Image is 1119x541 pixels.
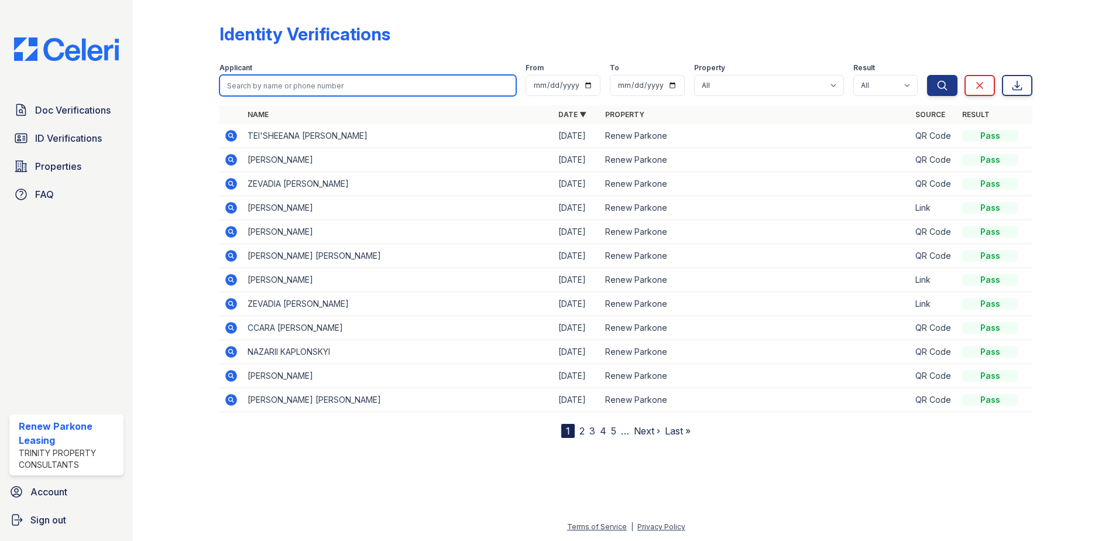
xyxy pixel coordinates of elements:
[30,485,67,499] span: Account
[35,159,81,173] span: Properties
[554,244,600,268] td: [DATE]
[554,172,600,196] td: [DATE]
[243,196,554,220] td: [PERSON_NAME]
[600,388,911,412] td: Renew Parkone
[35,131,102,145] span: ID Verifications
[853,63,875,73] label: Result
[694,63,725,73] label: Property
[962,250,1018,262] div: Pass
[567,522,627,531] a: Terms of Service
[554,124,600,148] td: [DATE]
[962,178,1018,190] div: Pass
[243,364,554,388] td: [PERSON_NAME]
[637,522,685,531] a: Privacy Policy
[554,220,600,244] td: [DATE]
[589,425,595,437] a: 3
[631,522,633,531] div: |
[554,268,600,292] td: [DATE]
[911,364,957,388] td: QR Code
[243,124,554,148] td: TEI'SHEEANA [PERSON_NAME]
[554,388,600,412] td: [DATE]
[915,110,945,119] a: Source
[962,346,1018,358] div: Pass
[962,298,1018,310] div: Pass
[600,196,911,220] td: Renew Parkone
[600,268,911,292] td: Renew Parkone
[243,148,554,172] td: [PERSON_NAME]
[911,268,957,292] td: Link
[600,172,911,196] td: Renew Parkone
[243,316,554,340] td: CCARA [PERSON_NAME]
[600,292,911,316] td: Renew Parkone
[243,172,554,196] td: ZEVADIA [PERSON_NAME]
[5,37,128,61] img: CE_Logo_Blue-a8612792a0a2168367f1c8372b55b34899dd931a85d93a1a3d3e32e68fde9ad4.png
[911,124,957,148] td: QR Code
[9,183,123,206] a: FAQ
[35,187,54,201] span: FAQ
[5,508,128,532] a: Sign out
[911,244,957,268] td: QR Code
[554,340,600,364] td: [DATE]
[19,447,119,471] div: Trinity Property Consultants
[911,388,957,412] td: QR Code
[911,316,957,340] td: QR Code
[600,364,911,388] td: Renew Parkone
[219,75,516,96] input: Search by name or phone number
[243,340,554,364] td: NAZARII KAPLONSKYI
[962,202,1018,214] div: Pass
[600,244,911,268] td: Renew Parkone
[911,148,957,172] td: QR Code
[962,130,1018,142] div: Pass
[526,63,544,73] label: From
[243,292,554,316] td: ZEVADIA [PERSON_NAME]
[600,148,911,172] td: Renew Parkone
[911,340,957,364] td: QR Code
[554,364,600,388] td: [DATE]
[600,124,911,148] td: Renew Parkone
[665,425,691,437] a: Last »
[243,388,554,412] td: [PERSON_NAME] [PERSON_NAME]
[9,155,123,178] a: Properties
[579,425,585,437] a: 2
[962,226,1018,238] div: Pass
[911,172,957,196] td: QR Code
[9,98,123,122] a: Doc Verifications
[554,316,600,340] td: [DATE]
[9,126,123,150] a: ID Verifications
[962,322,1018,334] div: Pass
[600,340,911,364] td: Renew Parkone
[561,424,575,438] div: 1
[600,316,911,340] td: Renew Parkone
[962,274,1018,286] div: Pass
[605,110,644,119] a: Property
[600,425,606,437] a: 4
[911,220,957,244] td: QR Code
[558,110,586,119] a: Date ▼
[600,220,911,244] td: Renew Parkone
[5,480,128,504] a: Account
[554,292,600,316] td: [DATE]
[243,244,554,268] td: [PERSON_NAME] [PERSON_NAME]
[554,196,600,220] td: [DATE]
[610,63,619,73] label: To
[911,196,957,220] td: Link
[248,110,269,119] a: Name
[243,268,554,292] td: [PERSON_NAME]
[634,425,660,437] a: Next ›
[30,513,66,527] span: Sign out
[962,110,990,119] a: Result
[243,220,554,244] td: [PERSON_NAME]
[554,148,600,172] td: [DATE]
[621,424,629,438] span: …
[219,23,390,44] div: Identity Verifications
[911,292,957,316] td: Link
[962,154,1018,166] div: Pass
[19,419,119,447] div: Renew Parkone Leasing
[962,394,1018,406] div: Pass
[35,103,111,117] span: Doc Verifications
[962,370,1018,382] div: Pass
[219,63,252,73] label: Applicant
[611,425,616,437] a: 5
